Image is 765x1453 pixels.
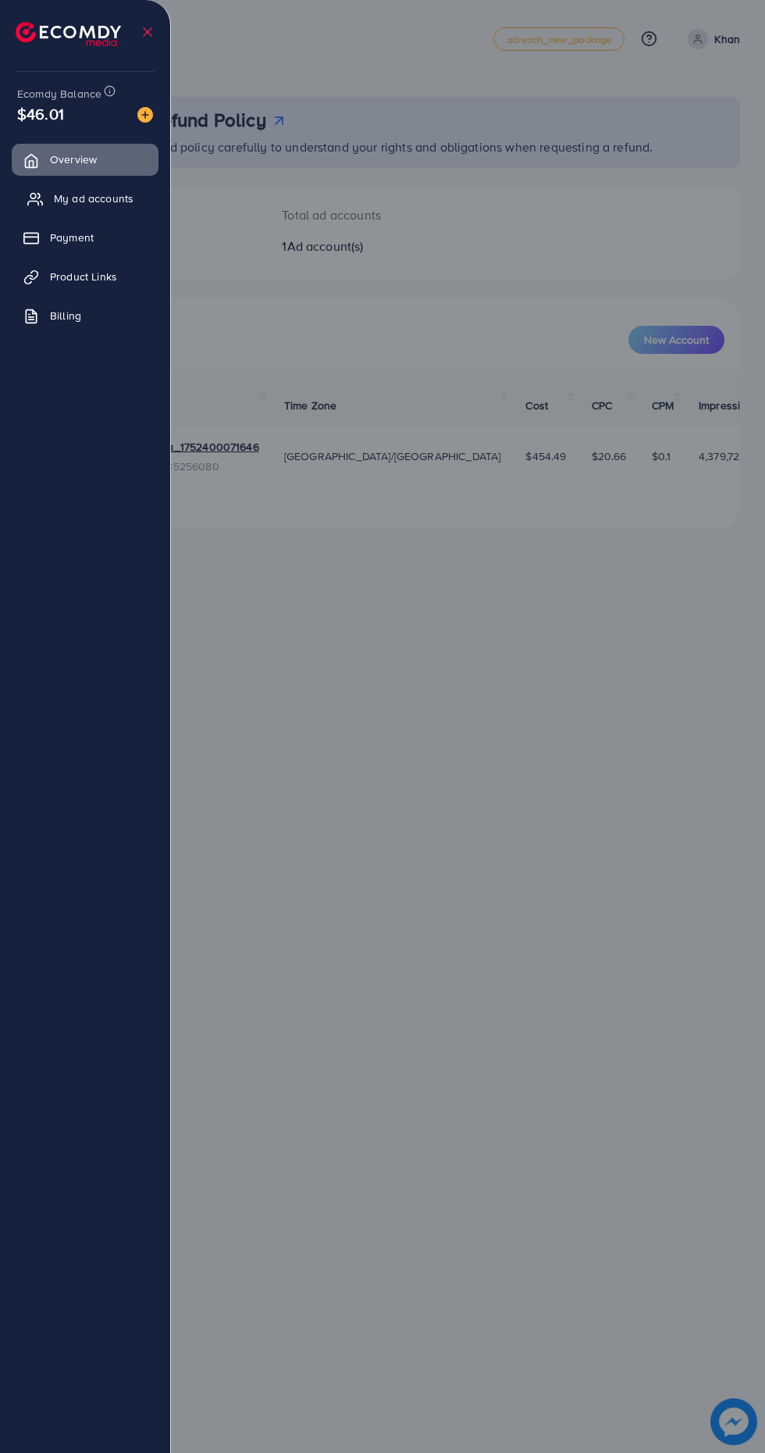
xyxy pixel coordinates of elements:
[50,308,81,323] span: Billing
[12,300,158,331] a: Billing
[137,107,153,123] img: image
[54,191,133,206] span: My ad accounts
[17,86,101,102] span: Ecomdy Balance
[12,183,158,214] a: My ad accounts
[17,102,64,125] span: $46.01
[50,269,117,284] span: Product Links
[50,230,94,245] span: Payment
[12,222,158,253] a: Payment
[16,22,121,46] img: logo
[12,144,158,175] a: Overview
[12,261,158,292] a: Product Links
[50,152,97,167] span: Overview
